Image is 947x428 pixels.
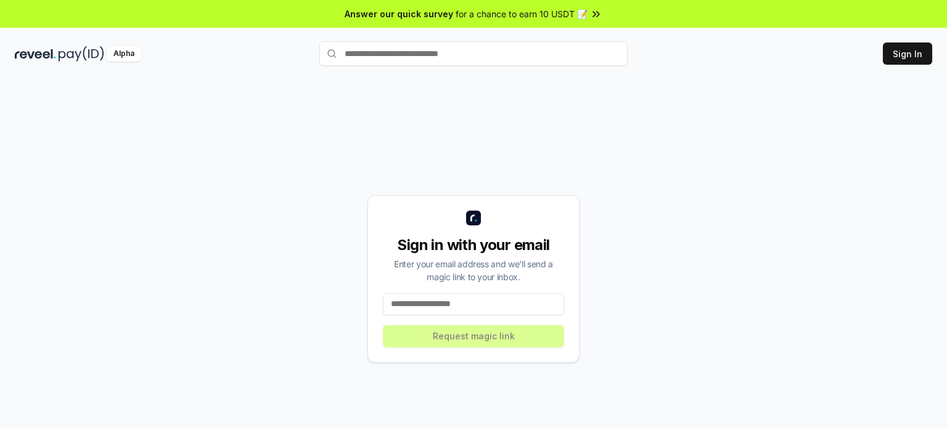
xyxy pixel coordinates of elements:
div: Alpha [107,46,141,62]
img: pay_id [59,46,104,62]
img: reveel_dark [15,46,56,62]
button: Sign In [883,42,932,65]
span: Answer our quick survey [345,7,453,20]
img: logo_small [466,211,481,225]
span: for a chance to earn 10 USDT 📝 [456,7,588,20]
div: Sign in with your email [383,235,564,255]
div: Enter your email address and we’ll send a magic link to your inbox. [383,257,564,283]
